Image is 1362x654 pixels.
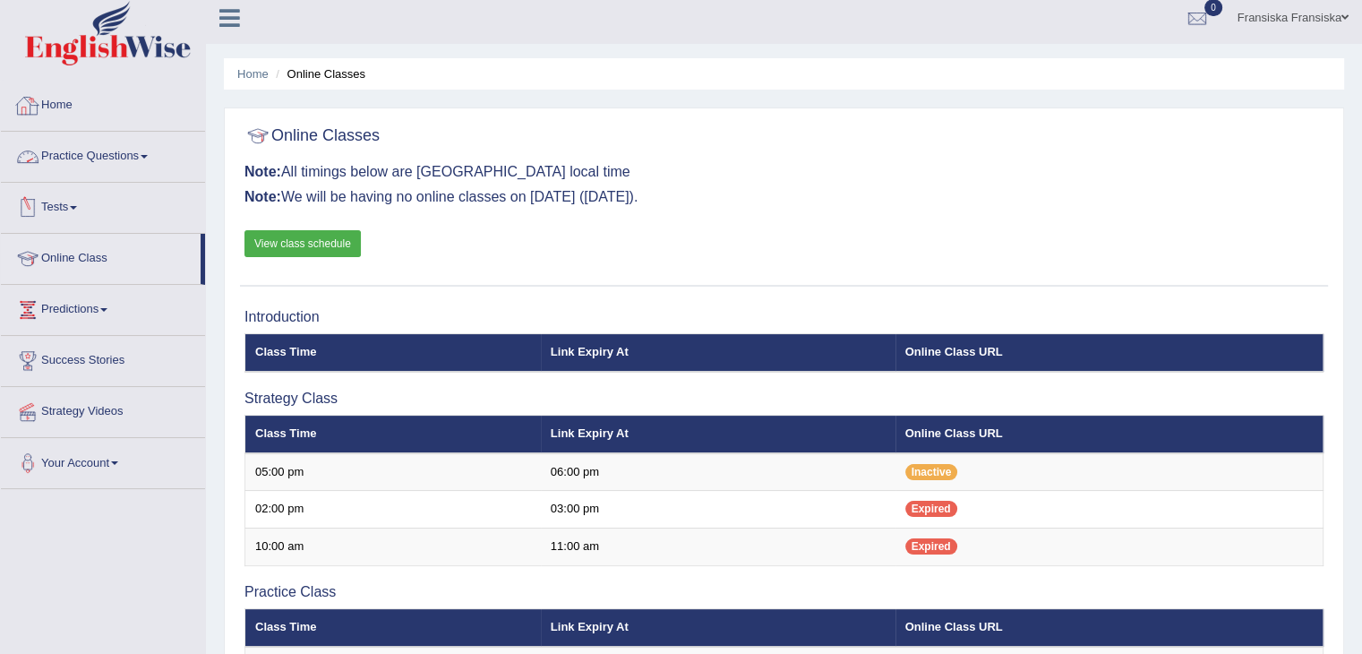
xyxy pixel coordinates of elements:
th: Link Expiry At [541,416,895,453]
td: 10:00 am [245,528,541,565]
a: Your Account [1,438,205,483]
h3: Practice Class [244,584,1323,600]
h3: Introduction [244,309,1323,325]
h2: Online Classes [244,123,380,150]
span: Expired [905,501,957,517]
span: Expired [905,538,957,555]
a: Home [1,81,205,125]
a: Success Stories [1,336,205,381]
a: Home [237,67,269,81]
th: Link Expiry At [541,609,895,647]
td: 06:00 pm [541,453,895,491]
b: Note: [244,164,281,179]
th: Class Time [245,609,541,647]
th: Online Class URL [895,609,1323,647]
td: 05:00 pm [245,453,541,491]
a: Strategy Videos [1,387,205,432]
a: Tests [1,183,205,228]
li: Online Classes [271,65,365,82]
th: Class Time [245,416,541,453]
td: 11:00 am [541,528,895,565]
b: Note: [244,189,281,204]
th: Online Class URL [895,416,1323,453]
th: Link Expiry At [541,334,895,372]
h3: We will be having no online classes on [DATE] ([DATE]). [244,189,1323,205]
td: 02:00 pm [245,491,541,529]
span: Inactive [905,464,958,480]
a: View class schedule [244,230,361,257]
a: Predictions [1,285,205,330]
a: Practice Questions [1,132,205,176]
a: Online Class [1,234,201,279]
th: Online Class URL [895,334,1323,372]
h3: Strategy Class [244,391,1323,407]
th: Class Time [245,334,541,372]
h3: All timings below are [GEOGRAPHIC_DATA] local time [244,164,1323,180]
td: 03:00 pm [541,491,895,529]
